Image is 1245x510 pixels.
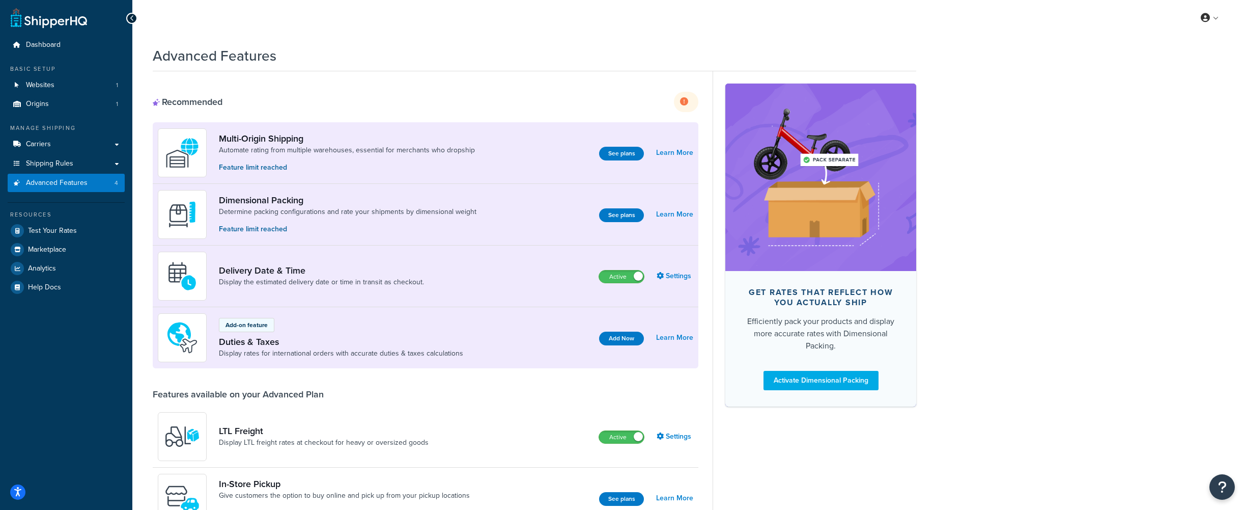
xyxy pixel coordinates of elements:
[115,179,118,187] span: 4
[219,224,476,235] p: Feature limit reached
[1209,474,1235,500] button: Open Resource Center
[599,492,644,506] button: See plans
[742,315,900,352] div: Efficiently pack your products and display more accurate rates with Dimensional Packing.
[8,174,125,193] a: Advanced Features4
[116,81,118,90] span: 1
[26,100,49,109] span: Origins
[219,162,475,173] p: Feature limit reached
[656,331,693,345] a: Learn More
[153,389,324,400] div: Features available on your Advanced Plan
[763,371,879,390] a: Activate Dimensional Packing
[26,159,73,168] span: Shipping Rules
[599,208,644,222] button: See plans
[219,207,476,217] a: Determine packing configurations and rate your shipments by dimensional weight
[8,124,125,132] div: Manage Shipping
[219,478,470,490] a: In-Store Pickup
[8,76,125,95] a: Websites1
[28,227,77,235] span: Test Your Rates
[219,265,424,276] a: Delivery Date & Time
[219,336,463,347] a: Duties & Taxes
[8,259,125,278] a: Analytics
[8,65,125,73] div: Basic Setup
[8,135,125,154] a: Carriers
[116,100,118,109] span: 1
[8,95,125,114] a: Origins1
[28,246,66,254] span: Marketplace
[8,76,125,95] li: Websites
[599,431,644,443] label: Active
[657,430,693,444] a: Settings
[26,41,61,49] span: Dashboard
[741,99,901,256] img: feature-image-dim-d40ad3071a2b3c8e08177464837368e35600d3c5e73b18a22c1e4bb210dc32ac.png
[599,332,644,345] button: Add Now
[219,491,470,501] a: Give customers the option to buy online and pick up from your pickup locations
[656,491,693,505] a: Learn More
[742,287,900,308] div: Get rates that reflect how you actually ship
[219,438,429,448] a: Display LTL freight rates at checkout for heavy or oversized goods
[219,133,475,144] a: Multi-Origin Shipping
[219,195,476,206] a: Dimensional Packing
[8,154,125,173] a: Shipping Rules
[153,46,276,66] h1: Advanced Features
[164,135,200,171] img: WatD5o0RtDAAAAAElFTkSuQmCC
[28,264,56,273] span: Analytics
[164,258,200,294] img: gfkeb5ejjkALwAAAABJRU5ErkJggg==
[26,140,51,149] span: Carriers
[657,269,693,283] a: Settings
[8,95,125,114] li: Origins
[8,174,125,193] li: Advanced Features
[153,96,222,108] div: Recommended
[26,179,88,187] span: Advanced Features
[28,283,61,292] span: Help Docs
[599,147,644,160] button: See plans
[219,277,424,287] a: Display the estimated delivery date or time in transit as checkout.
[8,222,125,240] a: Test Your Rates
[164,197,200,232] img: DTVBYsAAAAAASUVORK5CYII=
[219,145,475,155] a: Automate rating from multiple warehouses, essential for merchants who dropship
[164,320,200,356] img: icon-duo-feat-landed-cost-7136b061.png
[599,271,644,283] label: Active
[26,81,54,90] span: Websites
[8,240,125,259] a: Marketplace
[656,146,693,160] a: Learn More
[8,278,125,297] a: Help Docs
[219,425,429,437] a: LTL Freight
[219,348,463,359] a: Display rates for international orders with accurate duties & taxes calculations
[164,419,200,454] img: y79ZsPf0fXUFUhFXDzUgf+ktZg5F2+ohG75+v3d2s1D9TjoU8PiyCIluIjV41seZevKCRuEjTPPOKHJsQcmKCXGdfprl3L4q7...
[8,210,125,219] div: Resources
[656,207,693,222] a: Learn More
[8,36,125,55] a: Dashboard
[225,320,268,330] p: Add-on feature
